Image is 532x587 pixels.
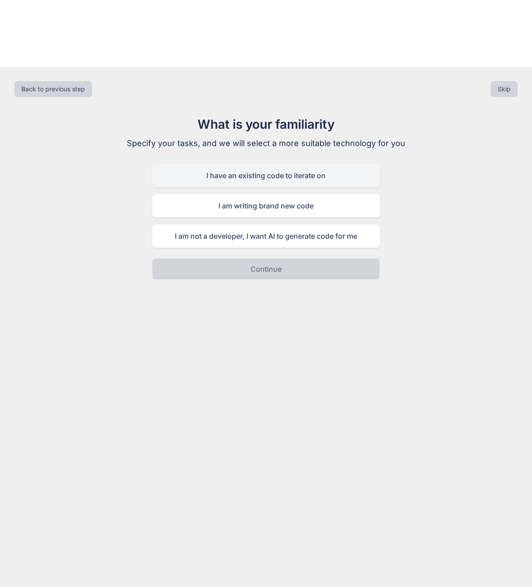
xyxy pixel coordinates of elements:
h1: What is your familiarity [117,115,415,134]
p: Continue [250,264,282,274]
button: Skip [491,81,518,97]
button: Continue [152,258,380,280]
div: I am not a developer, I want AI to generate code for me [152,224,380,248]
p: Specify your tasks, and we will select a more suitable technology for you [117,137,415,150]
div: I have an existing code to iterate on [152,164,380,187]
button: Back to previous step [14,81,92,97]
div: I am writing brand new code [152,194,380,217]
